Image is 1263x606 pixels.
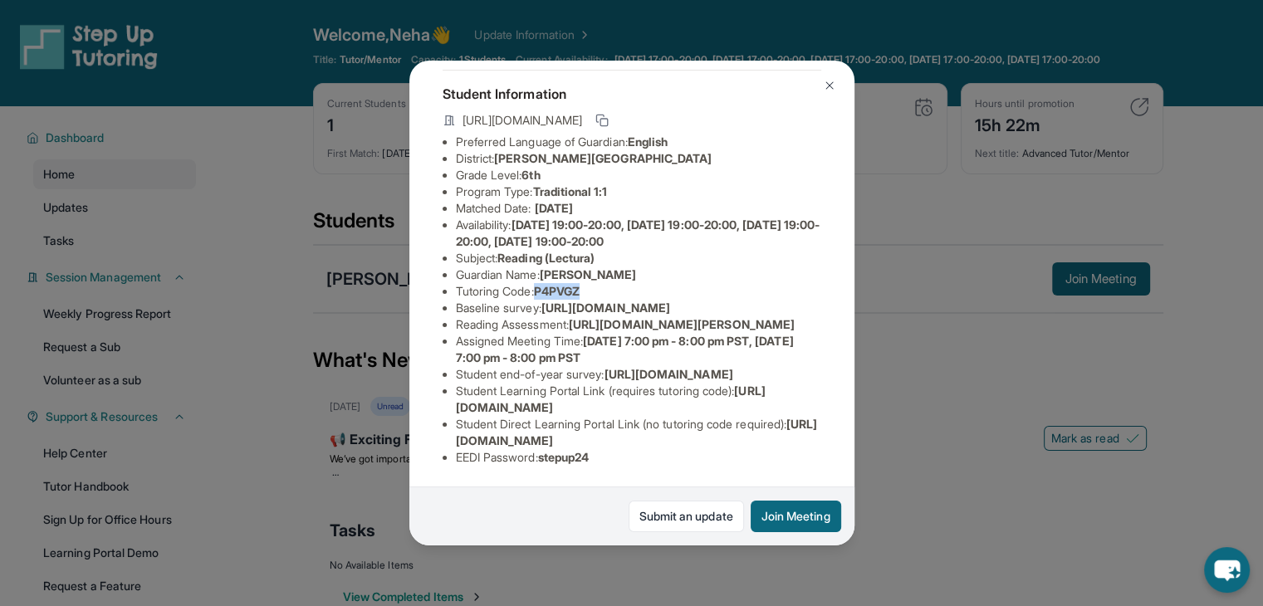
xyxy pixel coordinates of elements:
button: Join Meeting [751,501,841,532]
li: Student Direct Learning Portal Link (no tutoring code required) : [456,416,821,449]
li: Assigned Meeting Time : [456,333,821,366]
li: Student end-of-year survey : [456,366,821,383]
img: Close Icon [823,79,836,92]
li: Availability: [456,217,821,250]
span: [DATE] 19:00-20:00, [DATE] 19:00-20:00, [DATE] 19:00-20:00, [DATE] 19:00-20:00 [456,217,820,248]
span: [DATE] [535,201,573,215]
span: [PERSON_NAME] [540,267,637,281]
li: Matched Date: [456,200,821,217]
button: chat-button [1204,547,1250,593]
span: Reading (Lectura) [497,251,595,265]
li: Baseline survey : [456,300,821,316]
span: [URL][DOMAIN_NAME][PERSON_NAME] [569,317,795,331]
li: Preferred Language of Guardian: [456,134,821,150]
span: [URL][DOMAIN_NAME] [541,301,670,315]
span: 6th [521,168,540,182]
span: Traditional 1:1 [532,184,607,198]
li: Grade Level: [456,167,821,183]
li: Reading Assessment : [456,316,821,333]
li: District: [456,150,821,167]
li: Program Type: [456,183,821,200]
h4: Student Information [443,84,821,104]
li: Guardian Name : [456,266,821,283]
span: [URL][DOMAIN_NAME] [604,367,732,381]
li: Subject : [456,250,821,266]
button: Copy link [592,110,612,130]
span: [DATE] 7:00 pm - 8:00 pm PST, [DATE] 7:00 pm - 8:00 pm PST [456,334,794,364]
span: P4PVGZ [534,284,580,298]
span: [PERSON_NAME][GEOGRAPHIC_DATA] [494,151,712,165]
a: Submit an update [629,501,744,532]
span: stepup24 [538,450,590,464]
span: English [628,134,668,149]
li: EEDI Password : [456,449,821,466]
span: [URL][DOMAIN_NAME] [463,112,582,129]
li: Tutoring Code : [456,283,821,300]
li: Student Learning Portal Link (requires tutoring code) : [456,383,821,416]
